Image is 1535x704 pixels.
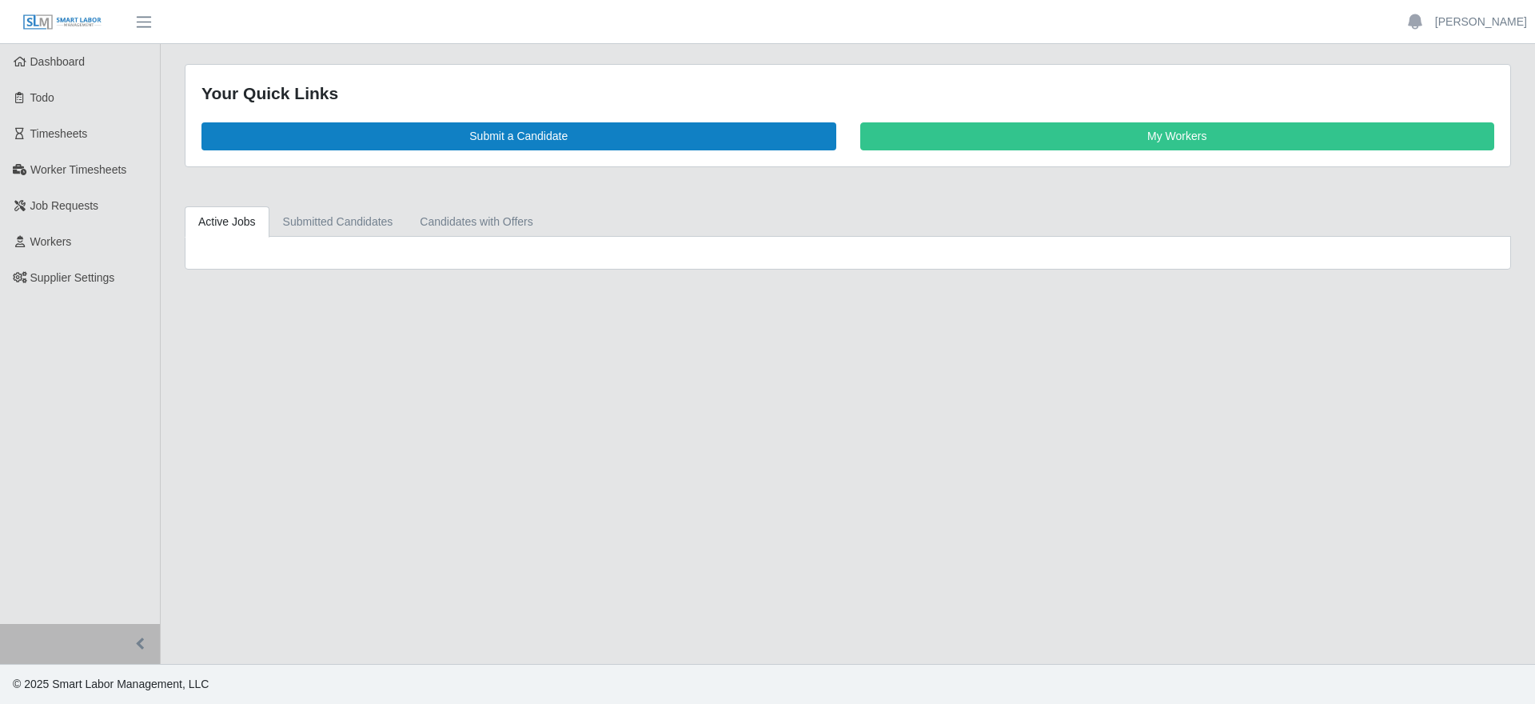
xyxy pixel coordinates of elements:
a: Submitted Candidates [269,206,407,238]
a: Submit a Candidate [201,122,836,150]
span: Workers [30,235,72,248]
a: My Workers [860,122,1495,150]
a: Active Jobs [185,206,269,238]
span: Worker Timesheets [30,163,126,176]
a: [PERSON_NAME] [1435,14,1527,30]
img: SLM Logo [22,14,102,31]
span: Supplier Settings [30,271,115,284]
div: Your Quick Links [201,81,1494,106]
span: Timesheets [30,127,88,140]
a: Candidates with Offers [406,206,546,238]
span: © 2025 Smart Labor Management, LLC [13,678,209,690]
span: Job Requests [30,199,99,212]
span: Dashboard [30,55,86,68]
span: Todo [30,91,54,104]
